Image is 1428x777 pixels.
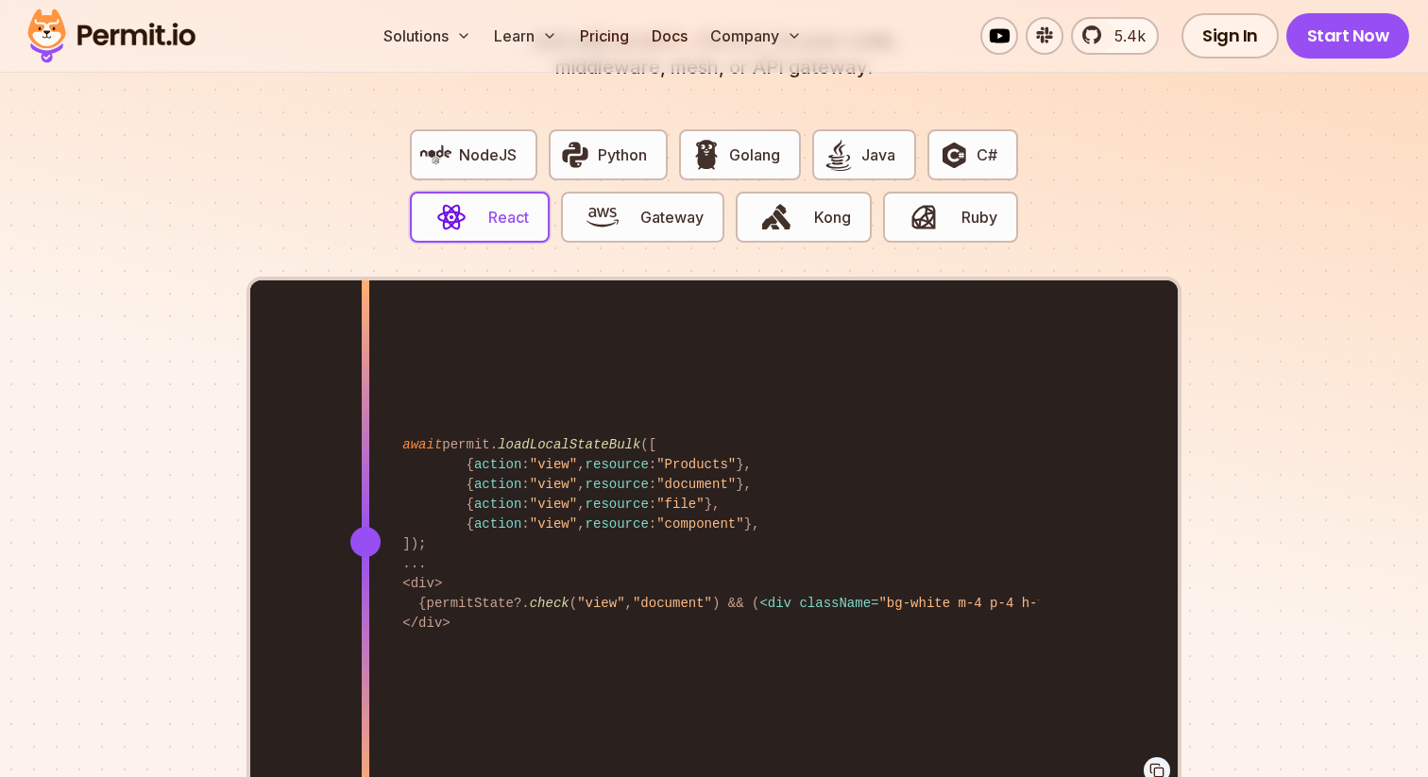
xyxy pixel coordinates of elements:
img: Python [559,139,591,171]
span: "view" [530,516,577,532]
img: Java [823,139,855,171]
span: action [474,516,521,532]
span: Golang [729,144,780,166]
img: NodeJS [420,139,452,171]
span: C# [977,144,997,166]
code: permit. ([ { : , : }, { : , : }, { : , : }, { : , : }, ]); ... <div> {permitState?. ( , ) && ( )}... [389,420,1038,649]
span: "view" [530,477,577,492]
span: Kong [814,206,851,228]
span: resource [586,457,649,472]
img: React [435,201,467,233]
img: Kong [760,201,792,233]
a: Pricing [572,17,637,55]
button: Learn [486,17,565,55]
span: < = > [759,596,1085,611]
span: resource [586,497,649,512]
a: 5.4k [1071,17,1159,55]
span: "file" [656,497,704,512]
span: div [768,596,791,611]
img: Gateway [586,201,619,233]
span: React [488,206,529,228]
span: check [530,596,569,611]
span: Document [759,596,1196,611]
span: action [474,477,521,492]
span: "document" [656,477,736,492]
button: Solutions [376,17,479,55]
span: className [799,596,871,611]
span: "component" [656,516,743,532]
span: Python [598,144,647,166]
span: 5.4k [1103,25,1146,47]
span: "Products" [656,457,736,472]
span: NodeJS [459,144,517,166]
span: await [402,437,442,452]
span: resource [586,477,649,492]
a: Start Now [1286,13,1410,59]
span: resource [586,516,649,532]
span: Gateway [640,206,704,228]
a: Docs [644,17,695,55]
span: "document" [633,596,712,611]
span: "view" [530,457,577,472]
span: Ruby [961,206,997,228]
button: Company [703,17,809,55]
img: Ruby [908,201,940,233]
span: "view" [530,497,577,512]
span: loadLocalStateBulk [498,437,640,452]
img: Permit logo [19,4,204,68]
span: Java [861,144,895,166]
span: "view" [577,596,624,611]
img: C# [938,139,970,171]
span: action [474,497,521,512]
img: Golang [690,139,722,171]
span: action [474,457,521,472]
span: "bg-white m-4 p-4 h-full" [878,596,1077,611]
a: Sign In [1181,13,1279,59]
